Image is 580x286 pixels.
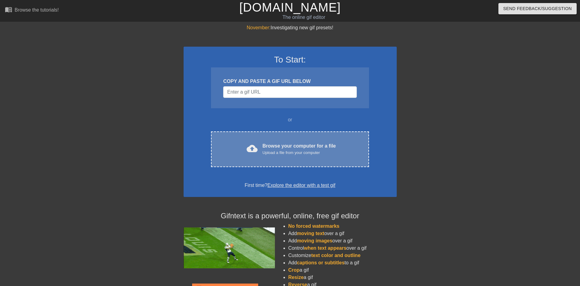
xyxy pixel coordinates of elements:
span: Crop [288,267,300,273]
h3: To Start: [192,55,389,65]
span: moving text [297,231,324,236]
div: Browse the tutorials! [15,7,59,13]
a: Browse the tutorials! [5,6,59,15]
span: moving images [297,238,332,243]
h4: Gifntext is a powerful, online, free gif editor [184,212,397,220]
div: COPY AND PASTE A GIF URL BELOW [223,78,357,85]
a: [DOMAIN_NAME] [239,1,341,14]
span: Resize [288,275,304,280]
span: November: [247,25,270,30]
span: No forced watermarks [288,223,339,229]
div: The online gif editor [196,14,411,21]
li: Add over a gif [288,237,397,245]
li: Add to a gif [288,259,397,266]
div: or [199,116,381,123]
div: First time? [192,182,389,189]
li: a gif [288,266,397,274]
span: cloud_upload [247,143,258,154]
span: menu_book [5,6,12,13]
button: Send Feedback/Suggestion [498,3,577,14]
div: Upload a file from your computer [262,150,336,156]
li: a gif [288,274,397,281]
div: Investigating new gif presets! [184,24,397,31]
span: captions or subtitles [297,260,344,265]
div: Browse your computer for a file [262,142,336,156]
input: Username [223,86,357,98]
span: text color and outline [311,253,360,258]
li: Customize [288,252,397,259]
li: Add over a gif [288,230,397,237]
li: Control over a gif [288,245,397,252]
img: football_small.gif [184,227,275,268]
a: Explore the editor with a test gif [267,183,335,188]
span: Send Feedback/Suggestion [503,5,572,13]
span: when text appears [304,245,346,251]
